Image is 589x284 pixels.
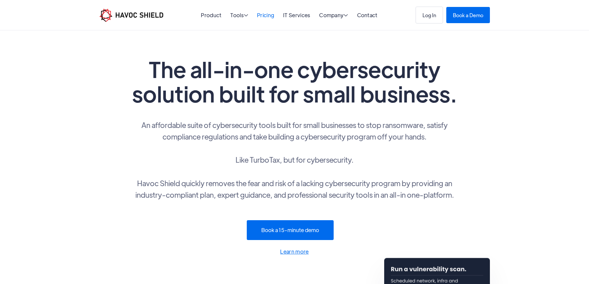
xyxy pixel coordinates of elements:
[129,119,460,200] p: An affordable suite of cybersecurity tools built for small businesses to stop ransomware, satisfy...
[247,220,334,240] a: Book a 15-minute demo
[99,9,163,22] a: home
[283,12,311,19] a: IT Services
[201,12,221,19] a: Product
[257,12,274,19] a: Pricing
[129,57,460,106] h1: The all-in-one cybersecurity solution built for small business.
[319,13,348,19] div: Company
[357,12,378,19] a: Contact
[479,213,589,284] iframe: Chat Widget
[99,9,163,22] img: Havoc Shield logo
[319,13,348,19] div: Company
[230,13,248,19] div: Tools
[230,13,248,19] div: Tools
[446,7,490,23] a: Book a Demo
[244,13,248,18] span: 
[344,13,348,18] span: 
[129,247,460,256] a: Learn more
[416,7,443,23] a: Log In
